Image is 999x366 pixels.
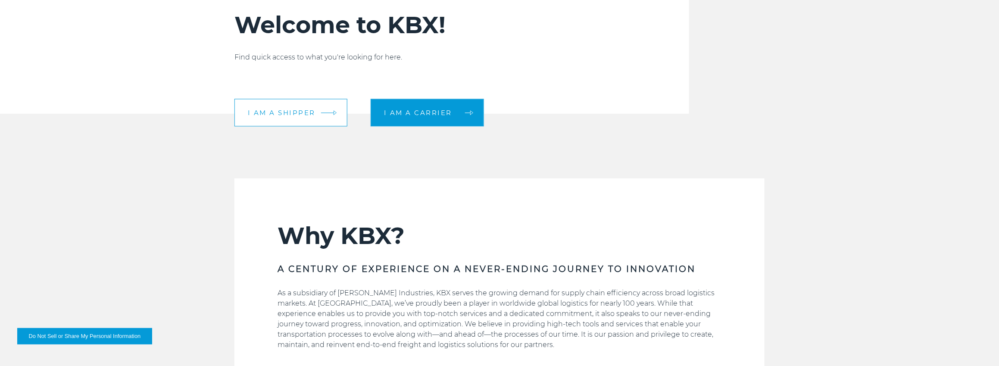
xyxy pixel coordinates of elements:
[278,222,721,250] h2: Why KBX?
[234,11,684,39] h2: Welcome to KBX!
[334,111,337,116] img: arrow
[371,99,484,127] a: I am a carrier arrow arrow
[278,263,721,275] h3: A CENTURY OF EXPERIENCE ON A NEVER-ENDING JOURNEY TO INNOVATION
[248,109,315,116] span: I am a shipper
[17,328,152,344] button: Do Not Sell or Share My Personal Information
[234,52,684,63] p: Find quick access to what you're looking for here.
[384,109,452,116] span: I am a carrier
[234,99,347,127] a: I am a shipper arrow arrow
[278,288,721,350] p: As a subsidiary of [PERSON_NAME] Industries, KBX serves the growing demand for supply chain effic...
